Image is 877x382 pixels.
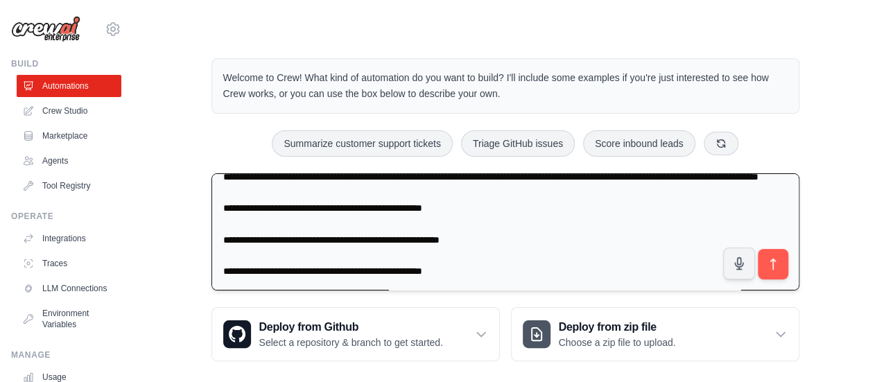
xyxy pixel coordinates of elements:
[808,315,877,382] iframe: Chat Widget
[17,150,121,172] a: Agents
[17,100,121,122] a: Crew Studio
[223,70,788,102] p: Welcome to Crew! What kind of automation do you want to build? I'll include some examples if you'...
[11,16,80,42] img: Logo
[17,277,121,299] a: LLM Connections
[17,75,121,97] a: Automations
[583,130,695,157] button: Score inbound leads
[17,252,121,275] a: Traces
[461,130,575,157] button: Triage GitHub issues
[11,349,121,361] div: Manage
[259,319,443,336] h3: Deploy from Github
[11,58,121,69] div: Build
[17,227,121,250] a: Integrations
[272,130,452,157] button: Summarize customer support tickets
[559,319,676,336] h3: Deploy from zip file
[259,336,443,349] p: Select a repository & branch to get started.
[17,125,121,147] a: Marketplace
[559,336,676,349] p: Choose a zip file to upload.
[17,175,121,197] a: Tool Registry
[17,302,121,336] a: Environment Variables
[11,211,121,222] div: Operate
